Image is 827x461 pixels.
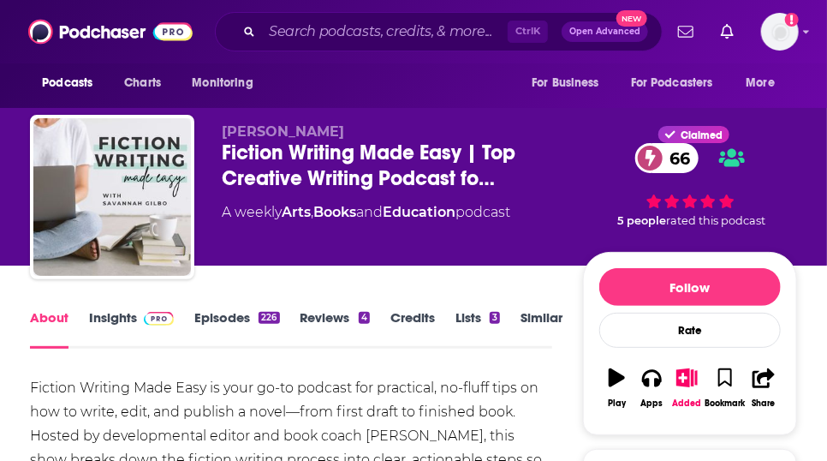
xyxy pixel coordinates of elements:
[599,268,781,306] button: Follow
[113,67,171,99] a: Charts
[194,309,279,349] a: Episodes226
[313,204,356,220] a: Books
[681,131,723,140] span: Claimed
[761,13,799,51] button: Show profile menu
[262,18,508,45] input: Search podcasts, credits, & more...
[359,312,370,324] div: 4
[747,71,776,95] span: More
[28,15,193,48] img: Podchaser - Follow, Share and Rate Podcasts
[652,143,699,173] span: 66
[747,357,782,419] button: Share
[705,357,747,419] button: Bookmark
[785,13,799,27] svg: Add a profile image
[33,118,191,276] img: Fiction Writing Made Easy | Top Creative Writing Podcast for Fiction Writers & Writing Tips
[569,27,640,36] span: Open Advanced
[356,204,383,220] span: and
[42,71,92,95] span: Podcasts
[599,357,634,419] button: Play
[383,204,455,220] a: Education
[508,21,548,43] span: Ctrl K
[89,309,174,349] a: InsightsPodchaser Pro
[634,357,669,419] button: Apps
[631,71,713,95] span: For Podcasters
[222,123,344,140] span: [PERSON_NAME]
[752,398,775,409] div: Share
[259,312,279,324] div: 226
[669,357,705,419] button: Added
[583,123,797,230] div: Claimed66 5 peoplerated this podcast
[124,71,161,95] span: Charts
[144,312,174,326] img: Podchaser Pro
[616,10,647,27] span: New
[672,398,701,409] div: Added
[705,398,746,409] div: Bookmark
[620,67,738,99] button: open menu
[282,204,311,220] a: Arts
[714,17,741,46] a: Show notifications dropdown
[30,309,68,349] a: About
[222,202,510,223] div: A weekly podcast
[455,309,500,349] a: Lists3
[666,214,765,227] span: rated this podcast
[532,71,599,95] span: For Business
[735,67,797,99] button: open menu
[761,13,799,51] img: User Profile
[608,398,626,409] div: Play
[520,67,621,99] button: open menu
[562,21,648,42] button: Open AdvancedNew
[635,143,699,173] a: 66
[180,67,275,99] button: open menu
[617,214,666,227] span: 5 people
[521,309,562,349] a: Similar
[300,309,370,349] a: Reviews4
[671,17,700,46] a: Show notifications dropdown
[599,313,781,348] div: Rate
[311,204,313,220] span: ,
[30,67,115,99] button: open menu
[640,398,663,409] div: Apps
[215,12,663,51] div: Search podcasts, credits, & more...
[390,309,435,349] a: Credits
[192,71,253,95] span: Monitoring
[761,13,799,51] span: Logged in as csummie
[490,312,500,324] div: 3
